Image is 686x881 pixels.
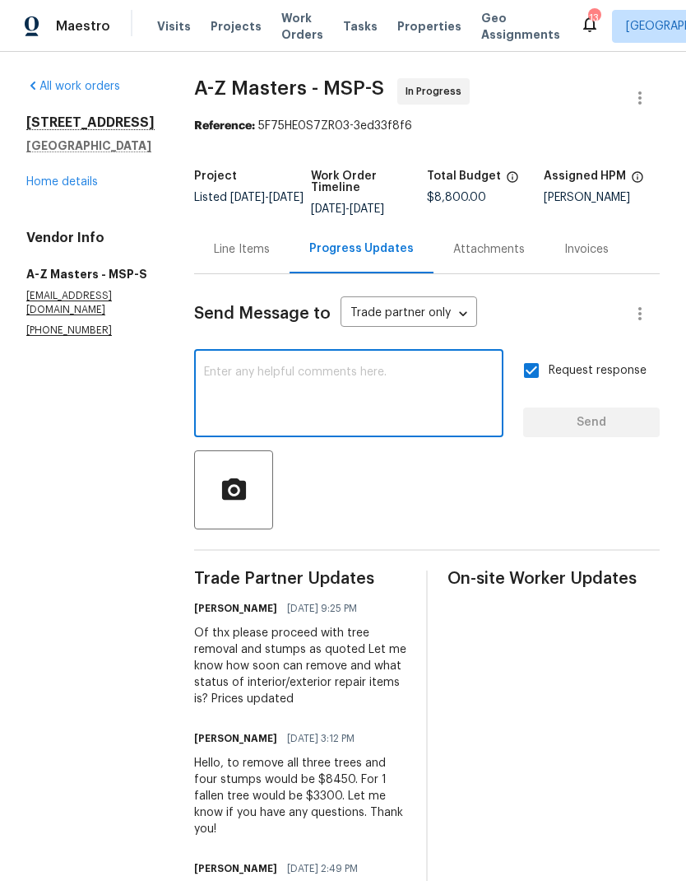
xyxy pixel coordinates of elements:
[453,241,525,258] div: Attachments
[631,170,644,192] span: The hpm assigned to this work order.
[564,241,609,258] div: Invoices
[26,230,155,246] h4: Vendor Info
[341,301,477,328] div: Trade partner only
[214,241,270,258] div: Line Items
[230,192,304,203] span: -
[287,600,357,617] span: [DATE] 9:25 PM
[269,192,304,203] span: [DATE]
[56,18,110,35] span: Maestro
[194,305,331,322] span: Send Message to
[311,203,384,215] span: -
[544,192,661,203] div: [PERSON_NAME]
[311,203,345,215] span: [DATE]
[26,266,155,282] h5: A-Z Masters - MSP-S
[447,571,660,587] span: On-site Worker Updates
[481,10,560,43] span: Geo Assignments
[194,118,660,134] div: 5F75HE0S7ZR03-3ed33f8f6
[26,176,98,188] a: Home details
[194,730,277,747] h6: [PERSON_NAME]
[397,18,461,35] span: Properties
[406,83,468,100] span: In Progress
[287,730,355,747] span: [DATE] 3:12 PM
[194,571,406,587] span: Trade Partner Updates
[194,755,406,837] div: Hello, to remove all three trees and four stumps would be $8450. For 1 fallen tree would be $3300...
[194,625,406,707] div: Of thx please proceed with tree removal and stumps as quoted Let me know how soon can remove and ...
[281,10,323,43] span: Work Orders
[26,81,120,92] a: All work orders
[194,170,237,182] h5: Project
[350,203,384,215] span: [DATE]
[287,860,358,877] span: [DATE] 2:49 PM
[194,78,384,98] span: A-Z Masters - MSP-S
[427,170,501,182] h5: Total Budget
[544,170,626,182] h5: Assigned HPM
[309,240,414,257] div: Progress Updates
[343,21,378,32] span: Tasks
[230,192,265,203] span: [DATE]
[211,18,262,35] span: Projects
[194,120,255,132] b: Reference:
[194,600,277,617] h6: [PERSON_NAME]
[549,362,647,380] span: Request response
[311,170,428,193] h5: Work Order Timeline
[506,170,519,192] span: The total cost of line items that have been proposed by Opendoor. This sum includes line items th...
[427,192,486,203] span: $8,800.00
[588,10,600,26] div: 13
[194,192,304,203] span: Listed
[157,18,191,35] span: Visits
[194,860,277,877] h6: [PERSON_NAME]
